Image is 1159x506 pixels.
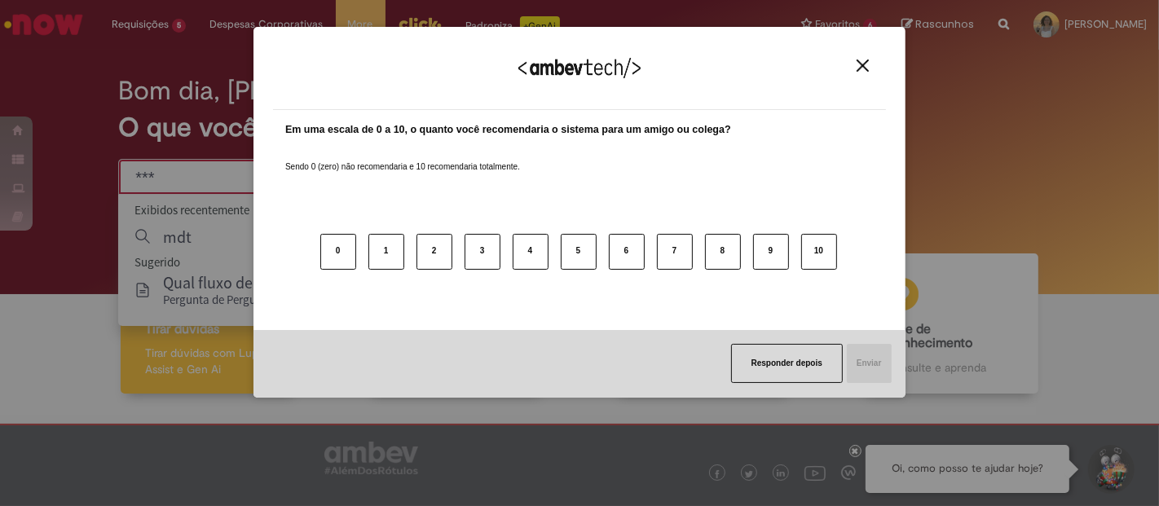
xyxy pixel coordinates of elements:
[285,122,731,138] label: Em uma escala de 0 a 10, o quanto você recomendaria o sistema para um amigo ou colega?
[852,59,874,73] button: Close
[609,234,645,270] button: 6
[857,59,869,72] img: Close
[285,142,520,173] label: Sendo 0 (zero) não recomendaria e 10 recomendaria totalmente.
[518,58,641,78] img: Logo Ambevtech
[368,234,404,270] button: 1
[753,234,789,270] button: 9
[561,234,597,270] button: 5
[513,234,549,270] button: 4
[465,234,500,270] button: 3
[705,234,741,270] button: 8
[731,344,843,383] button: Responder depois
[416,234,452,270] button: 2
[801,234,837,270] button: 10
[320,234,356,270] button: 0
[657,234,693,270] button: 7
